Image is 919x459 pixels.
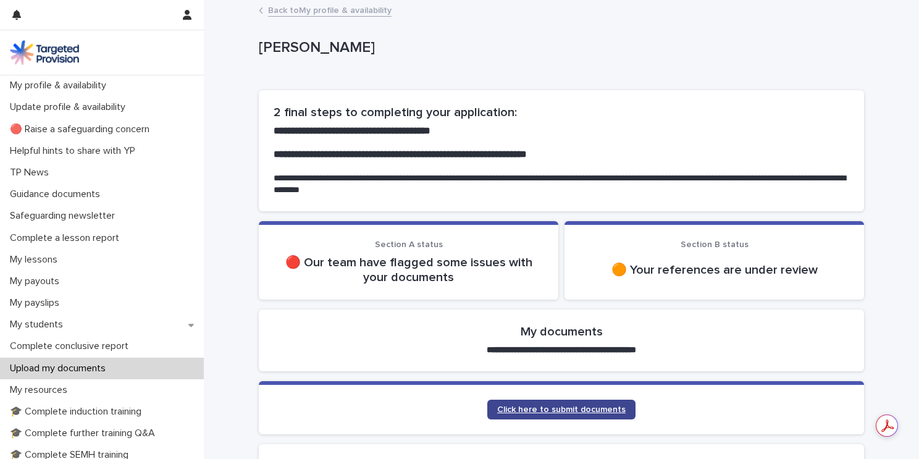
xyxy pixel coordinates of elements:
p: My payouts [5,276,69,287]
p: My resources [5,384,77,396]
img: M5nRWzHhSzIhMunXDL62 [10,40,79,65]
a: Back toMy profile & availability [268,2,392,17]
span: Click here to submit documents [497,405,626,414]
span: Section B status [681,240,749,249]
p: Update profile & availability [5,101,135,113]
span: Section A status [375,240,443,249]
p: Complete a lesson report [5,232,129,244]
p: [PERSON_NAME] [259,39,859,57]
p: TP News [5,167,59,179]
p: My lessons [5,254,67,266]
p: 🟠 Your references are under review [579,263,849,277]
a: Click here to submit documents [487,400,636,419]
p: 🎓 Complete further training Q&A [5,427,165,439]
p: 🔴 Our team have flagged some issues with your documents [274,255,543,285]
p: Complete conclusive report [5,340,138,352]
p: My students [5,319,73,331]
p: My payslips [5,297,69,309]
p: 🎓 Complete induction training [5,406,151,418]
p: Safeguarding newsletter [5,210,125,222]
p: 🔴 Raise a safeguarding concern [5,124,159,135]
p: Guidance documents [5,188,110,200]
h2: 2 final steps to completing your application: [274,105,849,120]
p: Helpful hints to share with YP [5,145,145,157]
p: Upload my documents [5,363,115,374]
h2: My documents [521,324,603,339]
p: My profile & availability [5,80,116,91]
